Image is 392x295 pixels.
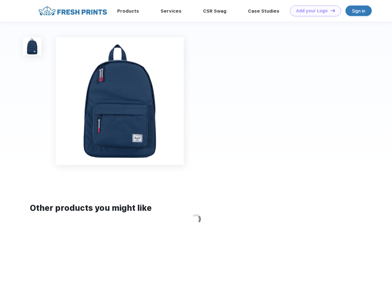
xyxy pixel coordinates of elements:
[37,6,109,16] img: fo%20logo%202.webp
[331,9,335,12] img: DT
[56,37,184,165] img: func=resize&h=640
[346,6,372,16] a: Sign in
[352,7,365,14] div: Sign in
[296,8,328,14] div: Add your Logo
[30,202,362,214] div: Other products you might like
[23,37,41,55] img: func=resize&h=100
[117,8,139,14] a: Products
